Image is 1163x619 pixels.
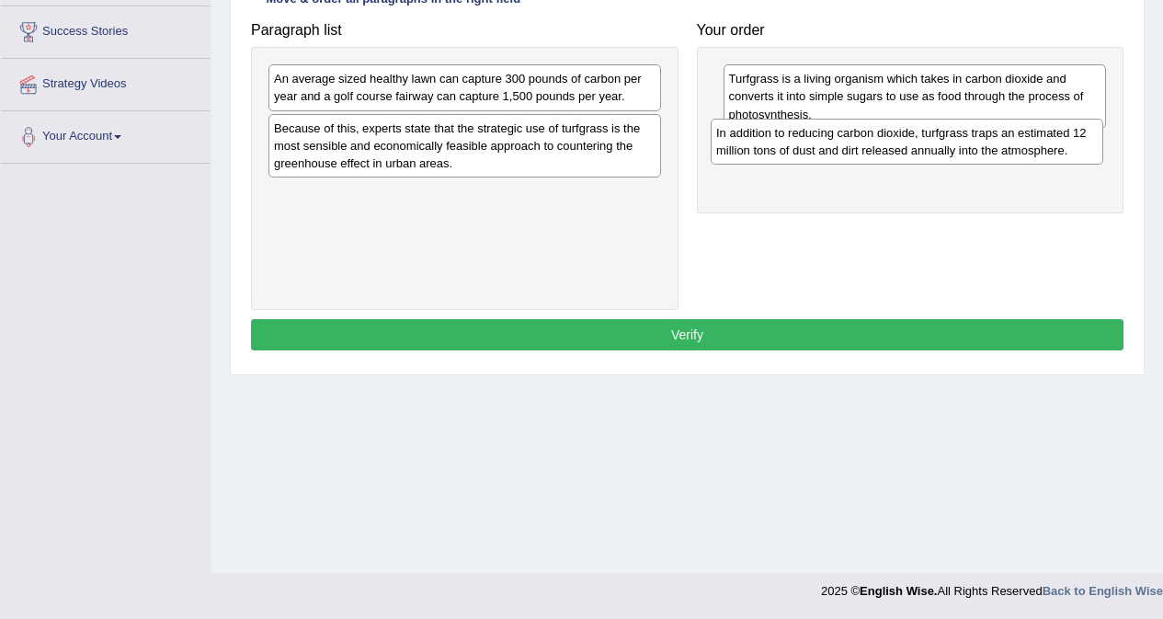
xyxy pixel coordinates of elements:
[697,22,1124,39] h4: Your order
[251,22,678,39] h4: Paragraph list
[268,64,661,110] div: An average sized healthy lawn can capture 300 pounds of carbon per year and a golf course fairway...
[821,573,1163,600] div: 2025 © All Rights Reserved
[1,6,211,52] a: Success Stories
[1,111,211,157] a: Your Account
[251,319,1123,350] button: Verify
[268,114,661,178] div: Because of this, experts state that the strategic use of turfgrass is the most sensible and econo...
[1,59,211,105] a: Strategy Videos
[1043,584,1163,598] a: Back to English Wise
[711,119,1103,165] div: In addition to reducing carbon dioxide, turfgrass traps an estimated 12 million tons of dust and ...
[860,584,937,598] strong: English Wise.
[724,64,1107,128] div: Turfgrass is a living organism which takes in carbon dioxide and converts it into simple sugars t...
